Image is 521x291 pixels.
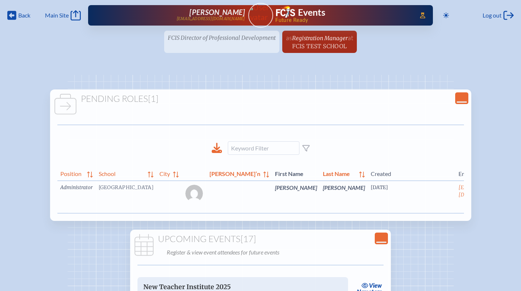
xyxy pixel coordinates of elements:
td: [PERSON_NAME] [272,181,320,213]
span: [PERSON_NAME]’n [209,169,260,177]
span: Position [60,169,84,177]
span: Log out [483,12,502,19]
span: as [286,34,292,42]
td: [DATE] [368,181,456,213]
a: User Avatar [248,3,273,28]
span: New Teacher Institute 2025 [143,283,231,291]
td: Administrator [57,181,96,213]
a: [EMAIL_ADDRESS][DOMAIN_NAME] [458,184,501,198]
span: [PERSON_NAME] [189,8,245,16]
p: Register & view event attendees for future events [167,247,387,257]
span: Future Ready [275,18,409,23]
span: First Name [275,169,317,177]
span: Back [18,12,30,19]
img: User Avatar [245,3,276,22]
span: School [99,169,145,177]
input: Keyword Filter [228,141,299,155]
span: City [159,169,170,177]
span: Created [371,169,453,177]
a: Main Site [45,10,81,20]
div: Download to CSV [212,143,222,153]
a: asRegistration ManageratFCIS Test School [283,31,356,53]
span: at [348,34,353,42]
span: [17] [241,233,256,244]
span: [1] [148,93,158,104]
img: Florida Council of Independent Schools [276,6,295,18]
span: FCIS Test School [292,43,347,50]
p: [EMAIL_ADDRESS][DOMAIN_NAME] [177,16,245,21]
span: Registration Manager [292,35,348,42]
span: view [369,282,382,289]
span: Main Site [45,12,69,19]
a: [PERSON_NAME][EMAIL_ADDRESS][DOMAIN_NAME] [112,8,245,23]
a: FCIS LogoEvents [276,6,325,19]
div: FCIS Events — Future ready [276,6,410,23]
span: Last Name [323,169,356,177]
img: Gravatar [185,185,203,202]
span: Email [458,169,501,177]
h1: Pending Roles [53,94,468,104]
td: [PERSON_NAME] [320,181,368,213]
td: [GEOGRAPHIC_DATA] [96,181,157,213]
h1: Events [298,8,325,17]
h1: Upcoming Events [133,234,388,244]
